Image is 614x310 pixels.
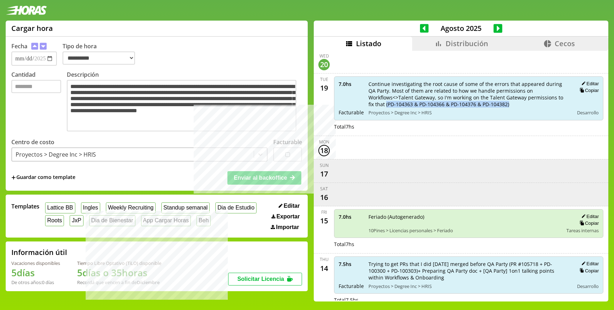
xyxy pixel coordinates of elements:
[63,42,141,66] label: Tipo de hora
[273,138,302,146] label: Facturable
[67,71,302,133] label: Descripción
[577,268,599,274] button: Copiar
[368,109,569,116] span: Proyectos > Degree Inc > HRIS
[368,283,569,289] span: Proyectos > Degree Inc > HRIS
[77,279,161,285] div: Recordá que vencen a fin de
[11,174,16,181] span: +
[276,224,299,230] span: Importar
[339,283,363,289] span: Facturable
[577,220,599,226] button: Copiar
[339,81,363,87] span: 7.0 hs
[555,39,575,48] span: Cecos
[11,23,53,33] h1: Cargar hora
[11,80,61,93] input: Cantidad
[314,51,608,300] div: scrollable content
[368,261,569,281] span: Trying to get PRs that I did [DATE] merged before QA Party (PR #105718 + PD-100300 + PD-100303)+ ...
[446,39,488,48] span: Distribución
[276,213,300,220] span: Exportar
[70,215,83,226] button: JxP
[276,202,302,210] button: Editar
[320,256,329,262] div: Thu
[319,139,329,145] div: Mon
[137,279,160,285] b: Diciembre
[45,202,75,213] button: Lattice BB
[16,151,96,158] div: Proyectos > Degree Inc > HRIS
[11,202,39,210] span: Templates
[577,109,599,116] span: Desarrollo
[11,266,60,279] h1: 5 días
[234,175,287,181] span: Enviar al backoffice
[356,39,381,48] span: Listado
[318,145,330,156] div: 18
[339,109,363,116] span: Facturable
[89,215,135,226] button: Dia de Bienestar
[284,203,300,209] span: Editar
[77,260,161,266] div: Tiempo Libre Optativo (TiLO) disponible
[318,59,330,70] div: 20
[334,297,603,303] div: Total 7.5 hs
[237,276,284,282] span: Solicitar Licencia
[318,82,330,94] div: 19
[63,51,135,65] select: Tipo de hora
[215,202,257,213] button: Dia de Estudio
[269,213,302,220] button: Exportar
[319,53,329,59] div: Wed
[429,23,494,33] span: Agosto 2025
[6,6,47,15] img: logotipo
[11,279,60,285] div: De otros años: 0 días
[566,227,599,234] span: Tareas internas
[161,202,210,213] button: Standup semanal
[577,87,599,93] button: Copiar
[11,42,27,50] label: Fecha
[579,81,599,87] button: Editar
[577,283,599,289] span: Desarrollo
[318,262,330,274] div: 14
[318,192,330,203] div: 16
[368,213,561,220] span: Feriado (Autogenerado)
[228,273,302,285] button: Solicitar Licencia
[45,215,64,226] button: Roots
[318,215,330,227] div: 15
[196,215,211,226] button: Beh
[579,213,599,219] button: Editar
[141,215,191,226] button: App Cargar Horas
[11,138,54,146] label: Centro de costo
[320,162,329,168] div: Sun
[11,71,67,133] label: Cantidad
[321,209,327,215] div: Fri
[320,186,328,192] div: Sat
[368,227,561,234] span: 10Pines > Licencias personales > Feriado
[11,260,60,266] div: Vacaciones disponibles
[67,80,296,131] textarea: Descripción
[320,76,328,82] div: Tue
[81,202,100,213] button: Ingles
[339,261,363,267] span: 7.5 hs
[334,123,603,130] div: Total 7 hs
[227,171,301,185] button: Enviar al backoffice
[318,168,330,180] div: 17
[334,241,603,248] div: Total 7 hs
[77,266,161,279] h1: 5 días o 35 horas
[339,213,363,220] span: 7.0 hs
[11,248,67,257] h2: Información útil
[11,174,75,181] span: +Guardar como template
[579,261,599,267] button: Editar
[368,81,569,108] span: Continue investigating the root cause of some of the errors that appeared during QA Party. Most o...
[106,202,156,213] button: Weekly Recruiting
